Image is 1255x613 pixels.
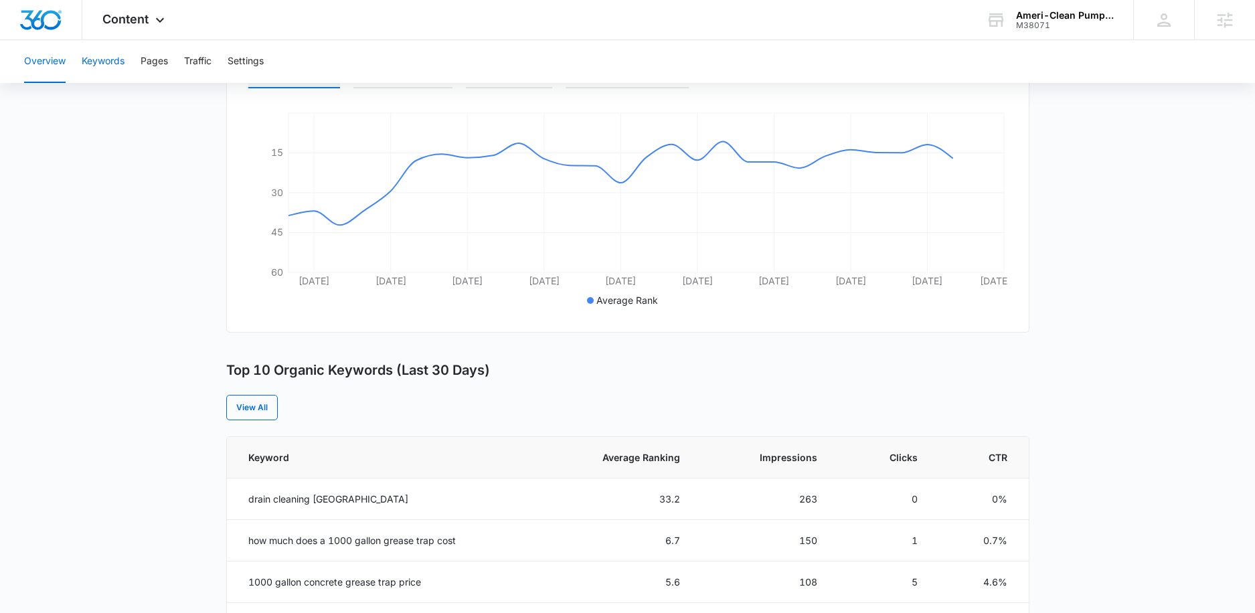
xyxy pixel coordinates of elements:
[934,561,1029,603] td: 4.6%
[227,520,535,561] td: how much does a 1000 gallon grease trap cost
[1016,21,1114,30] div: account id
[82,40,124,83] button: Keywords
[833,561,933,603] td: 5
[102,12,149,26] span: Content
[141,40,168,83] button: Pages
[226,395,278,420] a: View All
[696,478,833,520] td: 263
[528,275,559,286] tspan: [DATE]
[534,478,696,520] td: 33.2
[570,450,680,464] span: Average Ranking
[375,275,406,286] tspan: [DATE]
[596,294,658,306] span: Average Rank
[934,520,1029,561] td: 0.7%
[605,275,636,286] tspan: [DATE]
[271,226,283,238] tspan: 45
[833,520,933,561] td: 1
[869,450,917,464] span: Clicks
[912,275,942,286] tspan: [DATE]
[979,275,1010,286] tspan: [DATE]
[681,275,712,286] tspan: [DATE]
[228,40,264,83] button: Settings
[271,187,283,198] tspan: 30
[24,40,66,83] button: Overview
[534,561,696,603] td: 5.6
[732,450,817,464] span: Impressions
[299,275,329,286] tspan: [DATE]
[271,147,283,158] tspan: 15
[534,520,696,561] td: 6.7
[248,450,499,464] span: Keyword
[696,561,833,603] td: 108
[226,362,490,379] h3: Top 10 Organic Keywords (Last 30 Days)
[758,275,789,286] tspan: [DATE]
[184,40,212,83] button: Traffic
[452,275,483,286] tspan: [DATE]
[969,450,1007,464] span: CTR
[833,478,933,520] td: 0
[696,520,833,561] td: 150
[934,478,1029,520] td: 0%
[227,478,535,520] td: drain cleaning [GEOGRAPHIC_DATA]
[271,266,283,278] tspan: 60
[227,561,535,603] td: 1000 gallon concrete grease trap price
[835,275,865,286] tspan: [DATE]
[1016,10,1114,21] div: account name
